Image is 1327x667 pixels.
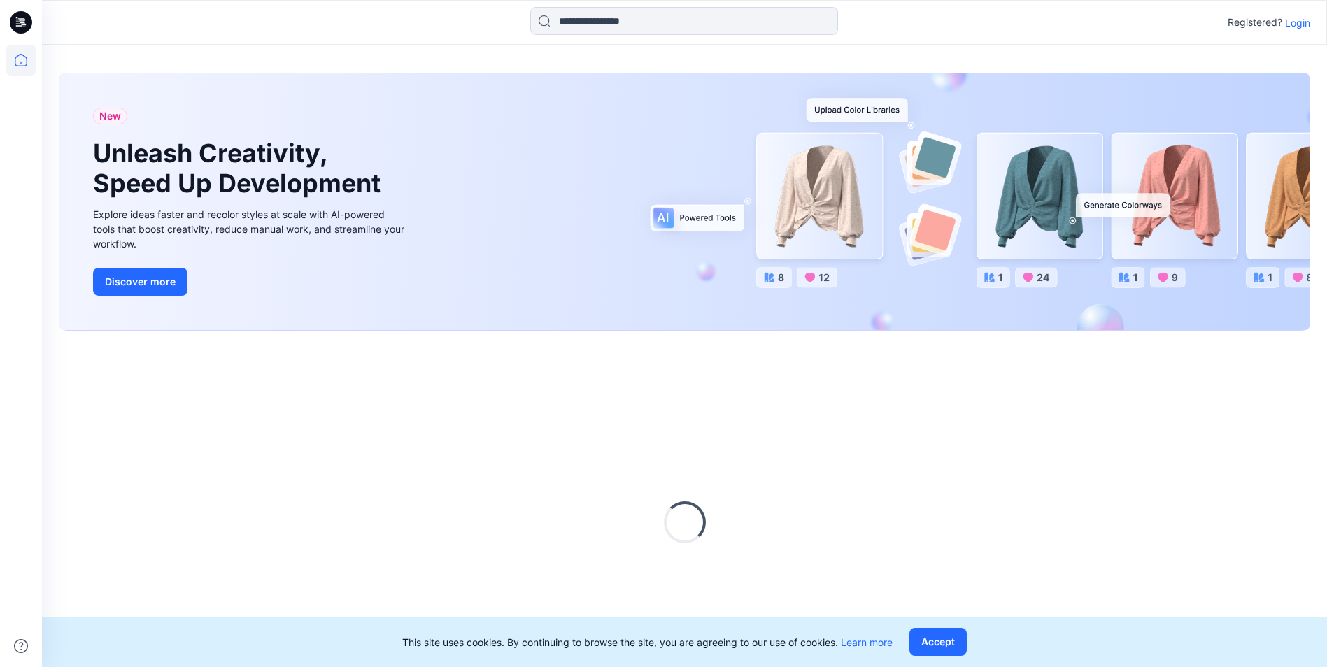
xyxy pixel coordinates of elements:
a: Learn more [841,636,893,648]
button: Accept [909,628,967,656]
p: Registered? [1228,14,1282,31]
div: Explore ideas faster and recolor styles at scale with AI-powered tools that boost creativity, red... [93,207,408,251]
p: This site uses cookies. By continuing to browse the site, you are agreeing to our use of cookies. [402,635,893,650]
button: Discover more [93,268,187,296]
h1: Unleash Creativity, Speed Up Development [93,138,387,199]
span: New [99,108,121,124]
p: Login [1285,15,1310,30]
a: Discover more [93,268,408,296]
